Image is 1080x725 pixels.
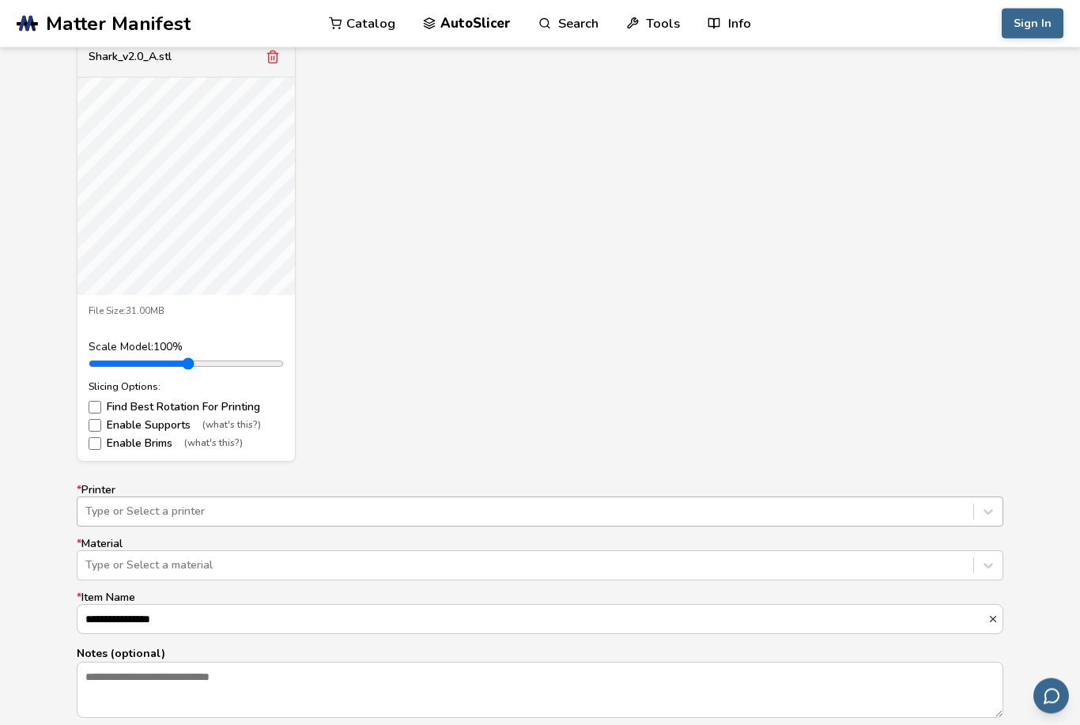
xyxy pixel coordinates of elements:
[46,13,191,35] span: Matter Manifest
[89,382,284,393] div: Slicing Options:
[89,420,284,432] label: Enable Supports
[85,506,89,519] input: *PrinterType or Select a printer
[987,614,1003,625] button: *Item Name
[202,421,261,432] span: (what's this?)
[77,538,1003,581] label: Material
[262,47,284,69] button: Remove model
[89,420,101,432] input: Enable Supports(what's this?)
[89,438,101,451] input: Enable Brims(what's this?)
[85,560,89,572] input: *MaterialType or Select a material
[89,307,284,318] div: File Size: 31.00MB
[77,592,1003,635] label: Item Name
[89,438,284,451] label: Enable Brims
[77,606,987,634] input: *Item Name
[77,663,1003,717] textarea: Notes (optional)
[89,402,284,414] label: Find Best Rotation For Printing
[77,646,1003,663] p: Notes (optional)
[1033,678,1069,714] button: Send feedback via email
[1002,9,1063,39] button: Sign In
[89,342,284,354] div: Scale Model: 100 %
[184,439,243,450] span: (what's this?)
[89,51,172,64] div: Shark_v2.0_A.stl
[89,402,101,414] input: Find Best Rotation For Printing
[77,485,1003,527] label: Printer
